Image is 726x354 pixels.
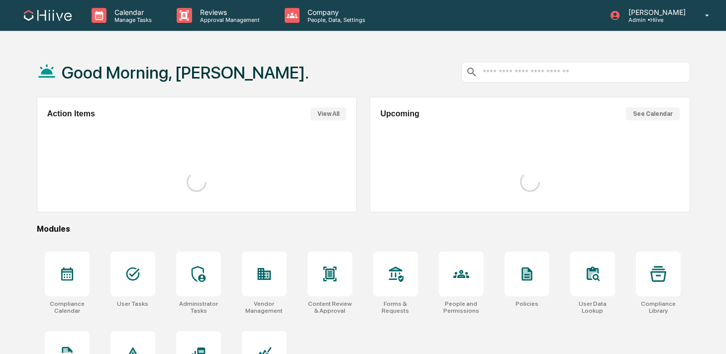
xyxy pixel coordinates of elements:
[516,300,538,307] div: Policies
[308,300,352,314] div: Content Review & Approval
[621,8,691,16] p: [PERSON_NAME]
[45,300,90,314] div: Compliance Calendar
[192,8,265,16] p: Reviews
[117,300,148,307] div: User Tasks
[373,300,418,314] div: Forms & Requests
[300,8,370,16] p: Company
[37,224,690,234] div: Modules
[47,109,95,118] h2: Action Items
[62,63,309,83] h1: Good Morning, [PERSON_NAME].
[24,10,72,21] img: logo
[176,300,221,314] div: Administrator Tasks
[570,300,615,314] div: User Data Lookup
[106,8,157,16] p: Calendar
[380,109,419,118] h2: Upcoming
[636,300,681,314] div: Compliance Library
[106,16,157,23] p: Manage Tasks
[311,107,346,120] button: View All
[192,16,265,23] p: Approval Management
[439,300,484,314] div: People and Permissions
[621,16,691,23] p: Admin • Hiive
[242,300,287,314] div: Vendor Management
[300,16,370,23] p: People, Data, Settings
[626,107,680,120] button: See Calendar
